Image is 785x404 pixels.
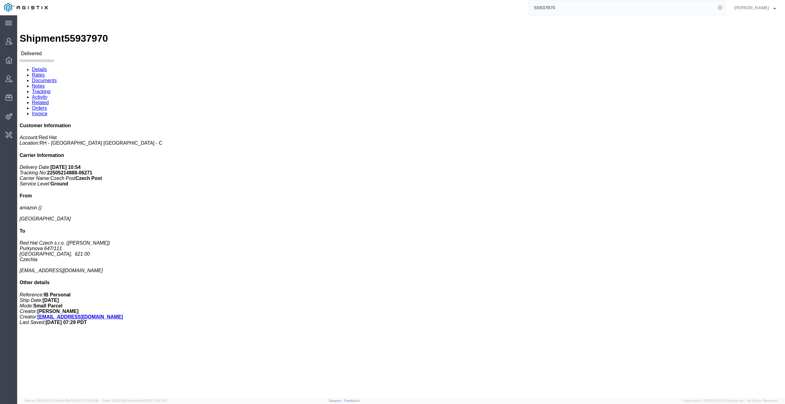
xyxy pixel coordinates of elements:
input: Search for shipment number, reference number [529,0,716,15]
span: [DATE] 11:54:36 [75,399,99,402]
span: Client: 2025.16.0-b4dc8a9 [101,399,167,402]
button: [PERSON_NAME] [734,4,776,11]
span: [DATE] 11:37:47 [143,399,167,402]
span: Daria Moshkova [734,4,769,11]
a: Feedback [344,399,360,402]
iframe: FS Legacy Container [17,15,785,398]
a: Support [329,399,344,402]
span: Copyright © [DATE]-[DATE] Agistix Inc., All Rights Reserved [683,398,778,403]
img: logo [4,3,48,12]
span: Server: 2025.16.0-21b0bc45e7b [25,399,99,402]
